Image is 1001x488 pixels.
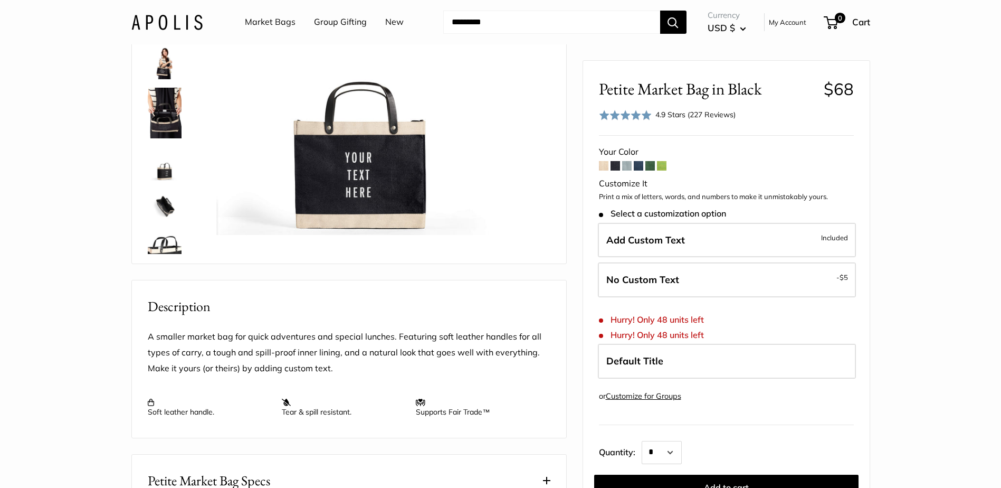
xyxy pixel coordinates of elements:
span: $5 [840,273,848,281]
label: Quantity: [599,438,642,464]
p: Tear & spill resistant. [282,398,405,417]
div: or [599,389,681,403]
span: 0 [834,13,845,23]
span: Default Title [606,355,663,367]
p: Print a mix of letters, words, and numbers to make it unmistakably yours. [599,192,854,202]
a: Customize for Groups [606,391,681,401]
a: My Account [769,16,806,29]
a: Petite Market Bag in Black [146,145,184,183]
a: New [385,14,404,30]
label: Default Title [598,344,856,379]
a: Petite Market Bag in Black [146,86,184,140]
input: Search... [443,11,660,34]
h2: Description [148,296,550,317]
span: Add Custom Text [606,233,685,246]
span: - [836,271,848,284]
a: 0 Cart [825,14,870,31]
span: No Custom Text [606,274,679,286]
a: Petite Market Bag in Black [146,43,184,81]
p: Soft leather handle. [148,398,271,417]
img: Petite Market Bag in Black [148,147,182,181]
button: Search [660,11,687,34]
label: Leave Blank [598,262,856,297]
img: Apolis [131,14,203,30]
img: description_Spacious inner area with room for everything. [148,189,182,223]
p: Supports Fair Trade™ [416,398,539,417]
span: Select a customization option [599,209,726,219]
a: description_Spacious inner area with room for everything. [146,187,184,225]
a: Group Gifting [314,14,367,30]
img: Petite Market Bag in Black [148,88,182,138]
img: Petite Market Bag in Black [148,45,182,79]
span: Hurry! Only 48 units left [599,315,704,325]
p: A smaller market bag for quick adventures and special lunches. Featuring soft leather handles for... [148,329,550,377]
span: $68 [824,79,854,99]
div: Your Color [599,144,854,160]
div: 4.9 Stars (227 Reviews) [655,109,736,120]
div: Customize It [599,176,854,192]
span: Cart [852,16,870,27]
span: Included [821,231,848,243]
label: Add Custom Text [598,222,856,257]
span: Petite Market Bag in Black [599,79,816,99]
img: description_Super soft leather handles. [148,231,182,265]
a: Market Bags [245,14,295,30]
div: 4.9 Stars (227 Reviews) [599,107,736,123]
span: USD $ [708,22,735,33]
span: Hurry! Only 48 units left [599,330,704,340]
span: Currency [708,8,746,23]
a: description_Super soft leather handles. [146,229,184,267]
button: USD $ [708,20,746,36]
